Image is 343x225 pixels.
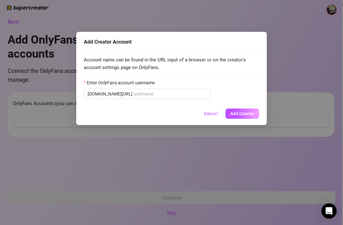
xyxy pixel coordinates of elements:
[88,90,132,97] span: [DOMAIN_NAME][URL]
[84,79,159,86] label: Enter OnlyFans account username
[199,109,223,119] button: Cancel
[204,111,218,116] span: Cancel
[321,203,337,219] div: Open Intercom Messenger
[134,90,207,97] input: Enter OnlyFans account username
[84,56,259,71] span: Account name can be found in the URL input of a browser or on the creator's account settings page...
[230,111,254,116] span: Add Creator
[84,38,259,46] div: Add Creator Account
[225,109,259,119] button: Add Creator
